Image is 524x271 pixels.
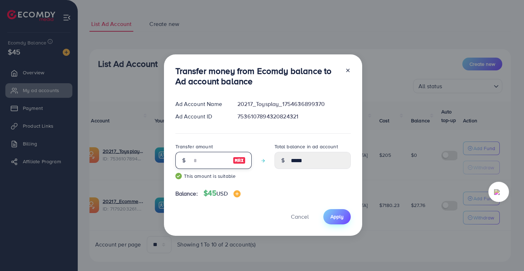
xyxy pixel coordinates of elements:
[291,213,309,220] span: Cancel
[330,213,344,220] span: Apply
[216,190,227,197] span: USD
[175,172,252,180] small: This amount is suitable
[282,209,318,224] button: Cancel
[170,112,232,121] div: Ad Account ID
[232,112,356,121] div: 7536107894320824321
[233,190,241,197] img: image
[494,239,519,266] iframe: Chat
[274,143,338,150] label: Total balance in ad account
[175,66,339,86] h3: Transfer money from Ecomdy balance to Ad account balance
[175,190,198,198] span: Balance:
[204,189,241,198] h4: $45
[233,156,246,165] img: image
[175,173,182,179] img: guide
[175,143,213,150] label: Transfer amount
[232,100,356,108] div: 20217_Toysplay_1754636899370
[323,209,351,224] button: Apply
[170,100,232,108] div: Ad Account Name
